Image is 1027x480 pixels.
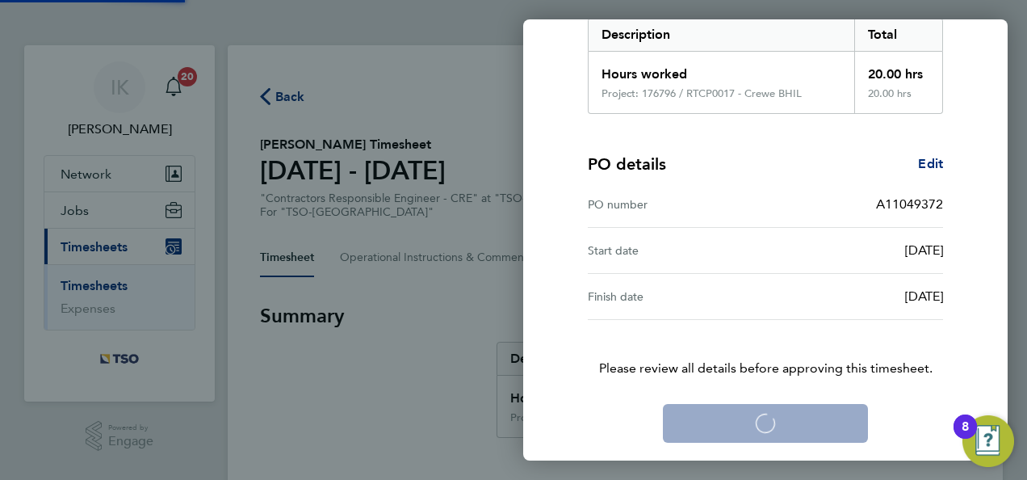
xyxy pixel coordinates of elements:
[918,154,943,174] a: Edit
[589,19,854,51] div: Description
[588,18,943,114] div: Summary of 23 - 29 Aug 2025
[918,156,943,171] span: Edit
[765,287,943,306] div: [DATE]
[876,196,943,212] span: A11049372
[568,320,962,378] p: Please review all details before approving this timesheet.
[589,52,854,87] div: Hours worked
[588,195,765,214] div: PO number
[962,427,969,448] div: 8
[854,52,943,87] div: 20.00 hrs
[854,19,943,51] div: Total
[588,287,765,306] div: Finish date
[588,153,666,175] h4: PO details
[588,241,765,260] div: Start date
[765,241,943,260] div: [DATE]
[962,415,1014,467] button: Open Resource Center, 8 new notifications
[854,87,943,113] div: 20.00 hrs
[602,87,802,100] div: Project: 176796 / RTCP0017 - Crewe BHIL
